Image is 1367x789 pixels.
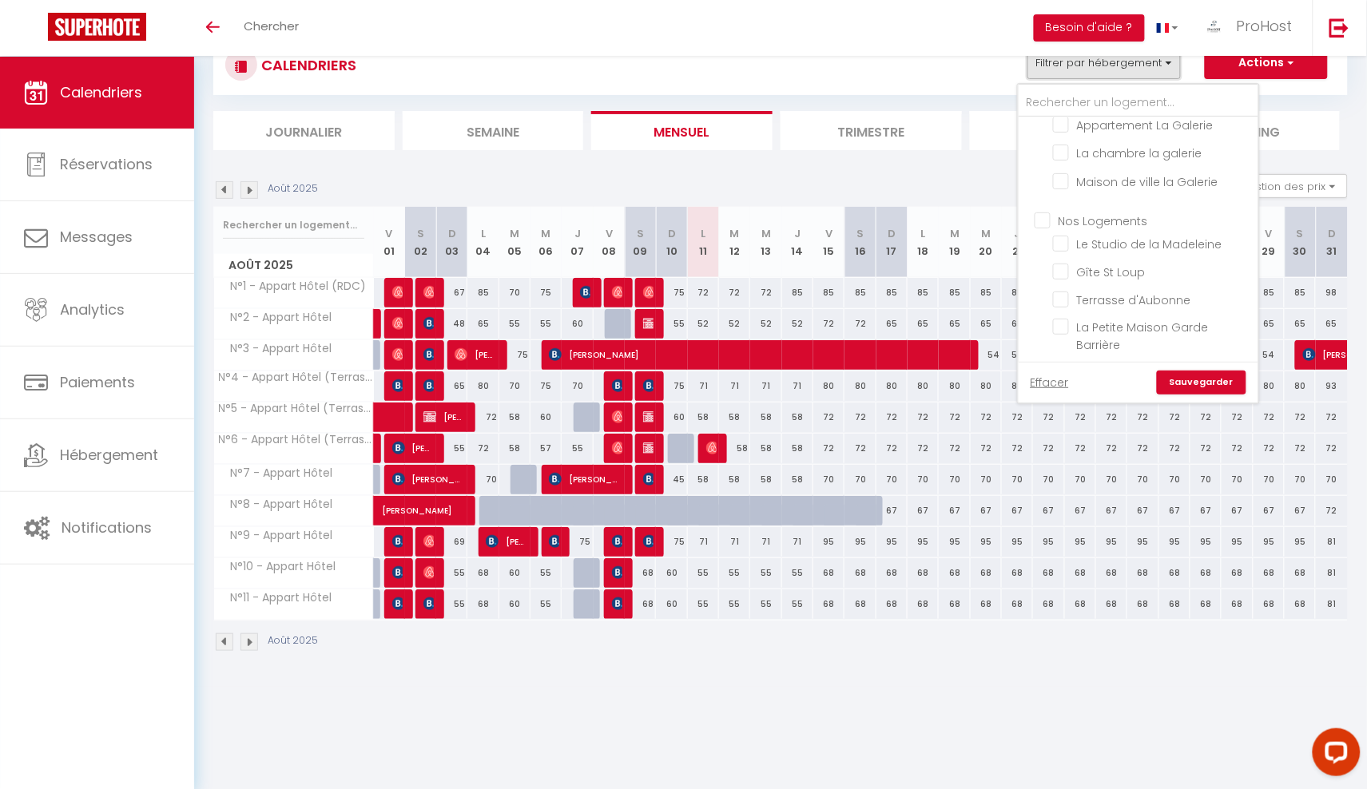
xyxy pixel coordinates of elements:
div: 67 [1033,496,1064,525]
button: Actions [1205,47,1328,79]
div: 52 [782,309,813,339]
div: 67 [1002,496,1033,525]
div: 72 [876,434,908,463]
div: 72 [813,402,844,432]
span: N°2 - Appart Hôtel [217,309,336,327]
div: 72 [1285,434,1316,463]
div: 58 [719,434,750,463]
span: [PERSON_NAME] [423,308,434,339]
div: 72 [1096,402,1127,432]
span: [PERSON_NAME] [392,433,434,463]
div: 60 [562,309,593,339]
div: 72 [971,434,1002,463]
span: N°3 - Appart Hôtel [217,340,336,358]
div: 72 [1002,434,1033,463]
div: 70 [1254,465,1285,494]
div: 58 [750,402,781,432]
div: 71 [688,371,719,401]
div: 72 [1065,434,1096,463]
div: 80 [844,371,876,401]
div: 75 [656,527,687,557]
span: [PERSON_NAME] [423,277,434,307]
div: 72 [1316,402,1348,432]
div: 72 [1254,434,1285,463]
th: 04 [467,207,499,278]
div: 54 [971,340,1002,370]
th: 06 [531,207,562,278]
div: 55 [531,309,562,339]
div: 72 [1033,434,1064,463]
div: 72 [1222,434,1253,463]
button: Filtrer par hébergement [1027,47,1181,79]
div: 71 [719,527,750,557]
div: 65 [436,371,467,401]
img: ... [1202,14,1226,38]
th: 13 [750,207,781,278]
div: 75 [656,278,687,307]
div: 80 [908,371,939,401]
span: [PERSON_NAME] [392,308,403,339]
div: 58 [499,434,531,463]
span: [PERSON_NAME] [643,464,654,494]
div: 72 [1127,402,1158,432]
span: [PERSON_NAME] [612,433,622,463]
span: Hébergement [60,445,158,465]
div: 70 [939,465,970,494]
div: 72 [908,402,939,432]
div: 95 [939,527,970,557]
div: 55 [656,309,687,339]
div: 72 [719,278,750,307]
span: [DEMOGRAPHIC_DATA][PERSON_NAME] [612,371,622,401]
div: 58 [782,465,813,494]
div: 71 [750,371,781,401]
div: 72 [1285,402,1316,432]
div: 67 [971,496,1002,525]
div: 72 [1002,402,1033,432]
th: 30 [1285,207,1316,278]
div: 72 [1190,434,1222,463]
div: 67 [1127,496,1158,525]
div: 70 [1002,465,1033,494]
li: Mensuel [591,111,773,150]
div: 72 [1316,496,1348,525]
div: 71 [782,527,813,557]
div: 65 [876,309,908,339]
div: 80 [1254,371,1285,401]
div: 75 [531,278,562,307]
div: 67 [1096,496,1127,525]
div: 72 [467,434,499,463]
div: 65 [1316,309,1348,339]
div: 45 [656,465,687,494]
div: 95 [844,527,876,557]
div: 58 [750,465,781,494]
abbr: S [637,226,644,241]
span: [PERSON_NAME] [612,402,622,432]
div: 71 [782,371,813,401]
div: 80 [813,371,844,401]
th: 03 [436,207,467,278]
div: 72 [908,434,939,463]
span: [PERSON_NAME] [392,277,403,307]
div: 60 [656,402,687,432]
span: Chercher [244,18,299,34]
div: 58 [499,402,531,432]
div: 72 [1190,402,1222,432]
div: 70 [813,465,844,494]
a: [PERSON_NAME] [374,496,405,526]
div: 95 [876,527,908,557]
iframe: LiveChat chat widget [1300,722,1367,789]
span: Messages [60,227,133,247]
div: 80 [939,371,970,401]
span: La Petite Maison Garde Barrière [1077,319,1209,353]
div: 67 [436,278,467,307]
abbr: S [857,226,864,241]
abbr: D [448,226,456,241]
div: 75 [656,371,687,401]
div: 72 [1065,402,1096,432]
abbr: M [730,226,740,241]
h3: CALENDRIERS [257,47,356,83]
li: Semaine [403,111,584,150]
div: 65 [939,309,970,339]
div: 75 [499,340,531,370]
span: [PERSON_NAME] [612,526,622,557]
